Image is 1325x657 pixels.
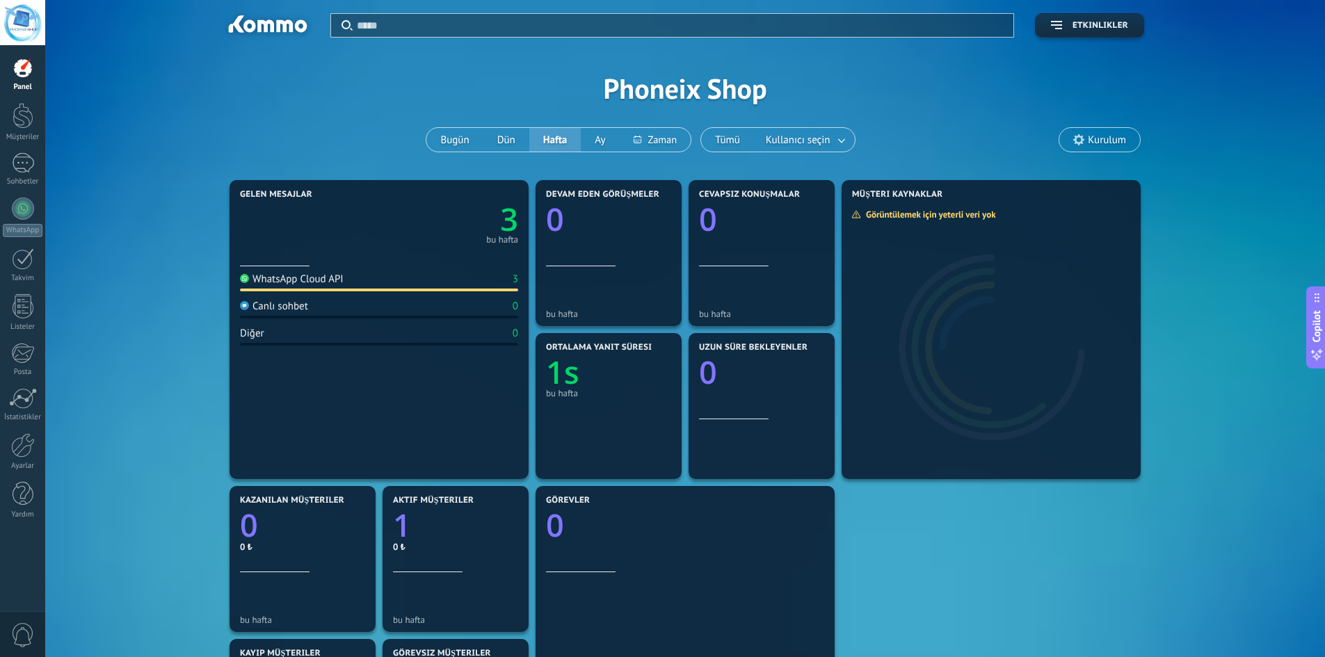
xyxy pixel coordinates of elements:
[852,190,943,200] span: Müşteri Kaynaklar
[546,388,671,398] div: bu hafta
[546,190,659,200] span: Devam eden görüşmeler
[483,128,529,152] button: Dün
[546,504,824,546] a: 0
[240,274,249,283] img: WhatsApp Cloud API
[1088,134,1126,146] span: Kurulum
[486,236,518,243] div: bu hafta
[240,273,344,286] div: WhatsApp Cloud API
[546,343,652,352] span: Ortalama yanıt süresi
[699,351,717,394] text: 0
[240,541,365,553] div: 0 ₺
[426,128,483,152] button: Bugün
[754,128,855,152] button: Kullanıcı seçin
[240,504,258,546] text: 0
[1035,13,1144,38] button: Etkinlikler
[699,198,717,241] text: 0
[3,323,43,332] div: Listeler
[240,190,312,200] span: Gelen mesajlar
[393,504,411,546] text: 1
[3,133,43,142] div: Müşteriler
[3,462,43,471] div: Ayarlar
[240,615,365,625] div: bu hafta
[513,327,518,340] div: 0
[3,368,43,377] div: Posta
[1073,21,1128,31] span: Etkinlikler
[699,343,808,352] span: Uzun süre bekleyenler
[240,300,308,313] div: Canlı sohbet
[546,504,564,546] text: 0
[763,131,833,149] span: Kullanıcı seçin
[546,351,579,394] text: 1s
[379,198,518,241] a: 3
[546,198,564,241] text: 0
[851,209,1006,220] div: Görüntülemek için yeterli veri yok
[546,309,671,319] div: bu hafta
[1310,310,1324,342] span: Copilot
[393,615,518,625] div: bu hafta
[581,128,619,152] button: Ay
[500,198,518,241] text: 3
[3,274,43,283] div: Takvim
[699,190,800,200] span: Cevapsız konuşmalar
[240,504,365,546] a: 0
[546,496,590,505] span: Görevler
[699,309,824,319] div: bu hafta
[3,177,43,186] div: Sohbetler
[3,83,43,92] div: Panel
[393,541,518,553] div: 0 ₺
[513,273,518,286] div: 3
[529,128,581,152] button: Hafta
[240,327,264,340] div: Diğer
[3,224,42,237] div: WhatsApp
[701,128,754,152] button: Tümü
[3,510,43,519] div: Yardım
[240,301,249,310] img: Canlı sohbet
[620,128,691,152] button: Zaman
[393,496,474,505] span: Aktif müşteriler
[240,496,344,505] span: Kazanılan müşteriler
[393,504,518,546] a: 1
[3,413,43,422] div: İstatistikler
[513,300,518,313] div: 0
